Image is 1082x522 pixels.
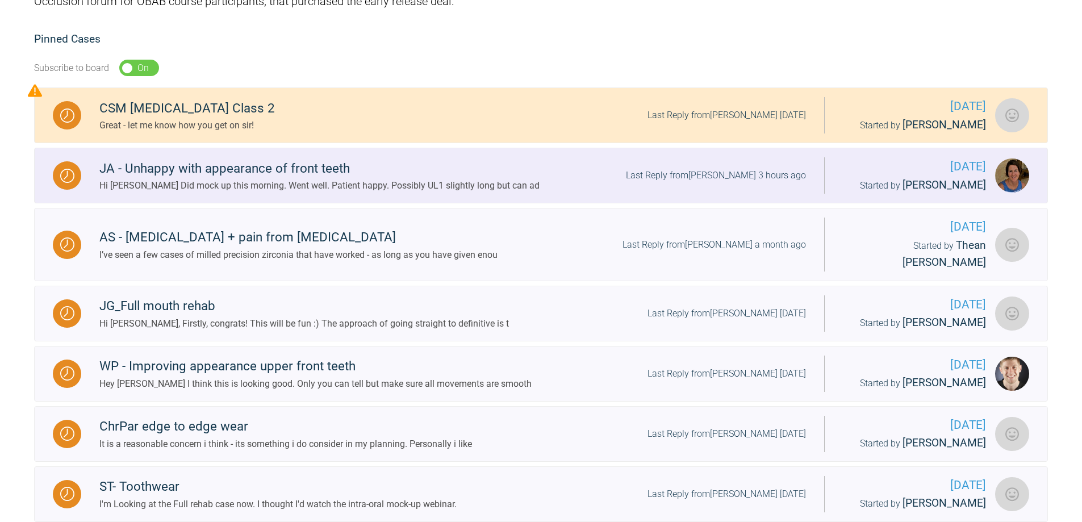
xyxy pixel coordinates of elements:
[843,177,986,194] div: Started by
[137,61,149,76] div: On
[903,496,986,510] span: [PERSON_NAME]
[647,108,806,123] div: Last Reply from [PERSON_NAME] [DATE]
[34,61,109,76] div: Subscribe to board
[99,296,509,316] div: JG_Full mouth rehab
[843,356,986,374] span: [DATE]
[34,208,1048,281] a: WaitingAS - [MEDICAL_DATA] + pain from [MEDICAL_DATA]I’ve seen a few cases of milled precision zi...
[995,357,1029,391] img: Matthew Kettley
[903,118,986,131] span: [PERSON_NAME]
[843,314,986,332] div: Started by
[60,306,74,320] img: Waiting
[34,406,1048,462] a: WaitingChrPar edge to edge wearIt is a reasonable concern i think - its something i do consider i...
[60,237,74,252] img: Waiting
[843,374,986,392] div: Started by
[995,477,1029,511] img: Julia Tully
[995,297,1029,331] img: Julia Tully
[99,416,472,437] div: ChrPar edge to edge wear
[34,87,1048,143] a: WaitingCSM [MEDICAL_DATA] Class 2Great - let me know how you get on sir!Last Reply from[PERSON_NA...
[647,366,806,381] div: Last Reply from [PERSON_NAME] [DATE]
[34,31,1048,48] h2: Pinned Cases
[99,158,540,179] div: JA - Unhappy with appearance of front teeth
[647,487,806,502] div: Last Reply from [PERSON_NAME] [DATE]
[843,237,986,272] div: Started by
[903,316,986,329] span: [PERSON_NAME]
[843,435,986,452] div: Started by
[995,228,1029,262] img: Thean Wei Yap
[99,227,498,248] div: AS - [MEDICAL_DATA] + pain from [MEDICAL_DATA]
[34,286,1048,341] a: WaitingJG_Full mouth rehabHi [PERSON_NAME], Firstly, congrats! This will be fun :) The approach o...
[995,417,1029,451] img: Daniel Anderson
[99,477,457,497] div: ST- Toothwear
[843,97,986,116] span: [DATE]
[99,98,275,119] div: CSM [MEDICAL_DATA] Class 2
[34,148,1048,203] a: WaitingJA - Unhappy with appearance of front teethHi [PERSON_NAME] Did mock up this morning. Went...
[99,377,532,391] div: Hey [PERSON_NAME] I think this is looking good. Only you can tell but make sure all movements are...
[28,83,42,98] img: Priority
[843,116,986,134] div: Started by
[99,497,457,512] div: I'm Looking at the Full rehab case now. I thought I'd watch the intra-oral mock-up webinar.
[60,366,74,381] img: Waiting
[843,157,986,176] span: [DATE]
[843,218,986,236] span: [DATE]
[903,178,986,191] span: [PERSON_NAME]
[99,356,532,377] div: WP - Improving appearance upper front teeth
[647,427,806,441] div: Last Reply from [PERSON_NAME] [DATE]
[843,295,986,314] span: [DATE]
[843,416,986,435] span: [DATE]
[60,487,74,501] img: Waiting
[99,178,540,193] div: Hi [PERSON_NAME] Did mock up this morning. Went well. Patient happy. Possibly UL1 slightly long b...
[843,495,986,512] div: Started by
[34,346,1048,402] a: WaitingWP - Improving appearance upper front teethHey [PERSON_NAME] I think this is looking good....
[99,118,275,133] div: Great - let me know how you get on sir!
[34,466,1048,522] a: WaitingST- ToothwearI'm Looking at the Full rehab case now. I thought I'd watch the intra-oral mo...
[99,437,472,452] div: It is a reasonable concern i think - its something i do consider in my planning. Personally i like
[60,169,74,183] img: Waiting
[647,306,806,321] div: Last Reply from [PERSON_NAME] [DATE]
[903,376,986,389] span: [PERSON_NAME]
[99,248,498,262] div: I’ve seen a few cases of milled precision zirconia that have worked - as long as you have given enou
[903,436,986,449] span: [PERSON_NAME]
[623,237,806,252] div: Last Reply from [PERSON_NAME] a month ago
[995,98,1029,132] img: Rob Ardern
[60,427,74,441] img: Waiting
[99,316,509,331] div: Hi [PERSON_NAME], Firstly, congrats! This will be fun :) The approach of going straight to defini...
[60,108,74,123] img: Waiting
[995,158,1029,193] img: Margaret De Verteuil
[843,476,986,495] span: [DATE]
[626,168,806,183] div: Last Reply from [PERSON_NAME] 3 hours ago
